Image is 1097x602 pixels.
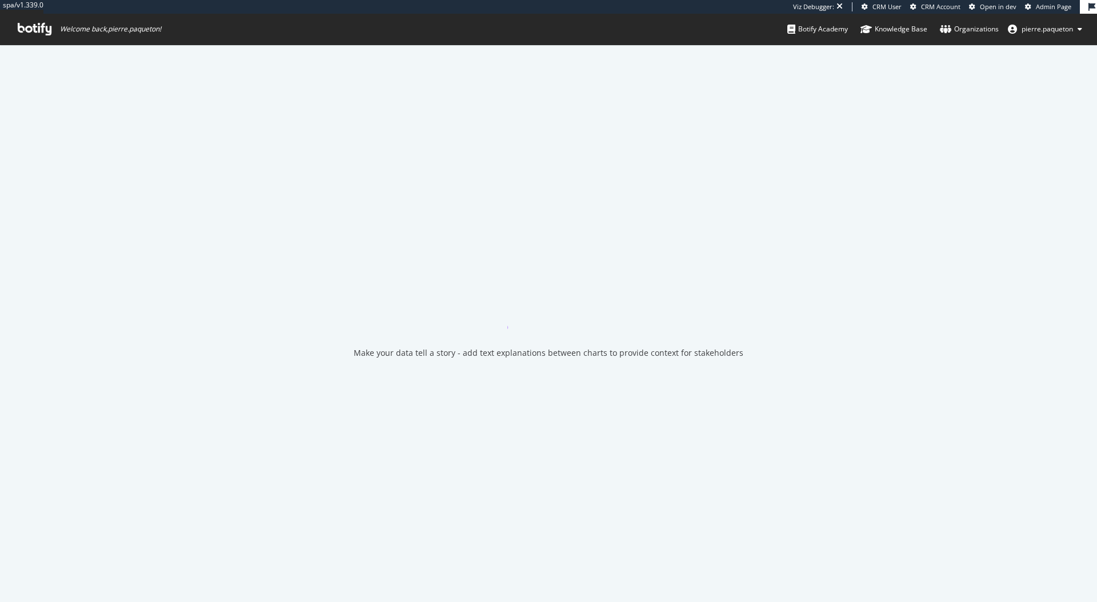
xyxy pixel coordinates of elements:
[862,2,902,11] a: CRM User
[507,288,590,329] div: animation
[872,2,902,11] span: CRM User
[940,23,999,35] div: Organizations
[1022,24,1073,34] span: pierre.paqueton
[921,2,960,11] span: CRM Account
[910,2,960,11] a: CRM Account
[1036,2,1071,11] span: Admin Page
[787,23,848,35] div: Botify Academy
[980,2,1016,11] span: Open in dev
[60,25,161,34] span: Welcome back, pierre.paqueton !
[969,2,1016,11] a: Open in dev
[1025,2,1071,11] a: Admin Page
[354,347,743,359] div: Make your data tell a story - add text explanations between charts to provide context for stakeho...
[999,20,1091,38] button: pierre.paqueton
[940,14,999,45] a: Organizations
[793,2,834,11] div: Viz Debugger:
[787,14,848,45] a: Botify Academy
[860,23,927,35] div: Knowledge Base
[860,14,927,45] a: Knowledge Base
